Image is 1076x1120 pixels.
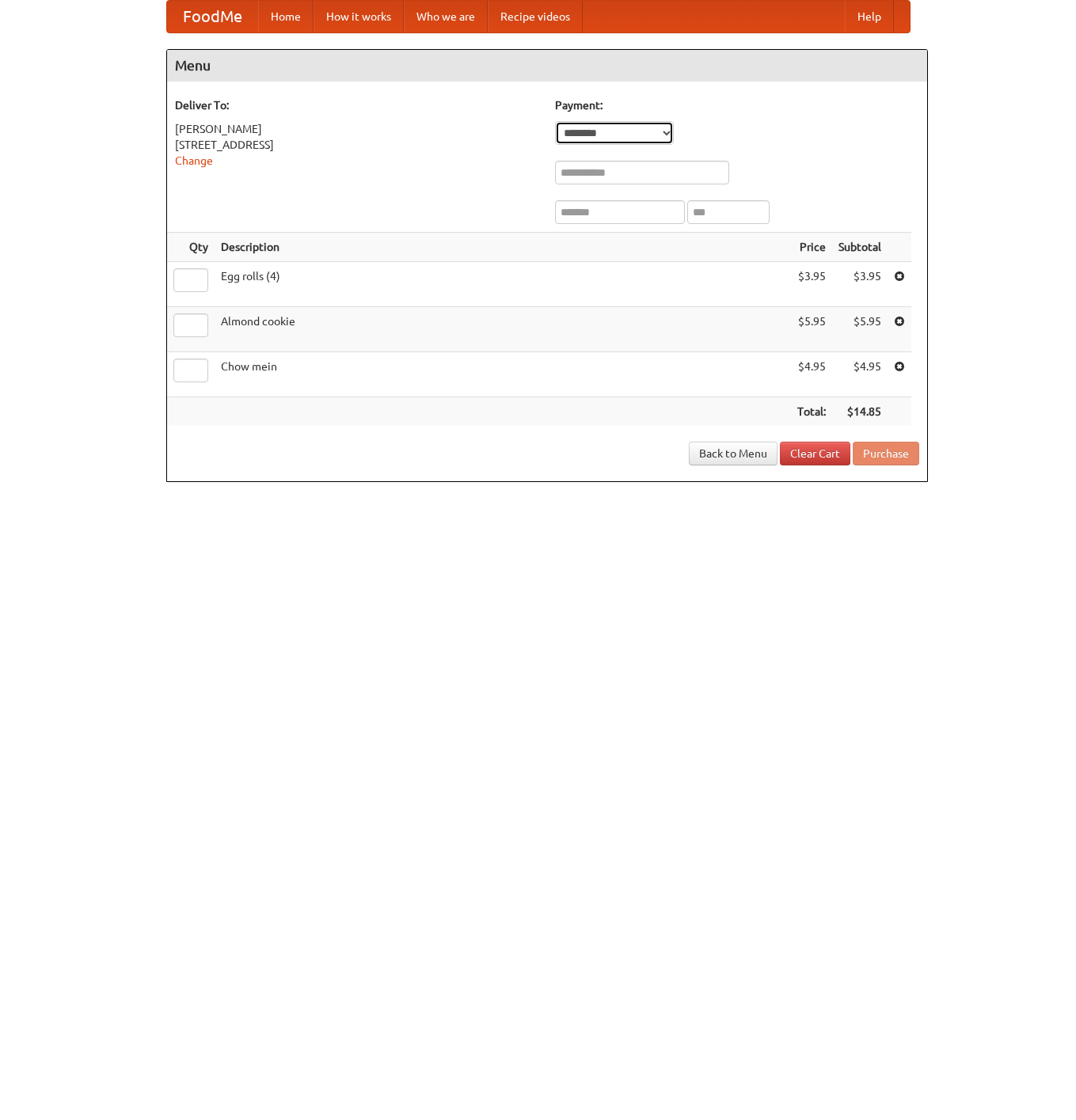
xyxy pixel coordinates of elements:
td: $5.95 [791,307,832,352]
td: $5.95 [832,307,888,352]
a: Home [258,1,314,32]
td: $3.95 [832,262,888,307]
a: Change [175,154,213,167]
div: [STREET_ADDRESS] [175,137,539,153]
th: Description [215,233,791,262]
h4: Menu [167,50,927,82]
h5: Payment: [555,97,919,113]
button: Purchase [853,442,919,465]
td: Chow mein [215,352,791,397]
a: Clear Cart [780,442,850,465]
td: Almond cookie [215,307,791,352]
td: $4.95 [832,352,888,397]
a: FoodMe [167,1,258,32]
a: Help [845,1,894,32]
td: $4.95 [791,352,832,397]
th: Subtotal [832,233,888,262]
h5: Deliver To: [175,97,539,113]
th: Qty [167,233,215,262]
div: [PERSON_NAME] [175,121,539,137]
th: Total: [791,397,832,427]
th: $14.85 [832,397,888,427]
a: Back to Menu [689,442,778,465]
th: Price [791,233,832,262]
td: $3.95 [791,262,832,307]
td: Egg rolls (4) [215,262,791,307]
a: How it works [314,1,404,32]
a: Who we are [404,1,488,32]
a: Recipe videos [488,1,583,32]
